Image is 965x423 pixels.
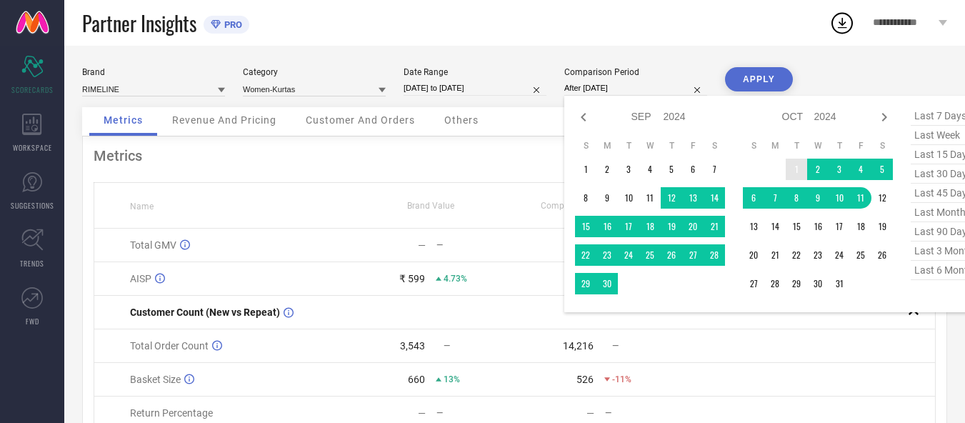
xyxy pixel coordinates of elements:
[639,140,661,151] th: Wednesday
[586,407,594,419] div: —
[306,114,415,126] span: Customer And Orders
[11,200,54,211] span: SUGGESTIONS
[130,407,213,419] span: Return Percentage
[564,67,707,77] div: Comparison Period
[682,159,704,180] td: Fri Sep 06 2024
[418,239,426,251] div: —
[807,216,829,237] td: Wed Oct 16 2024
[418,407,426,419] div: —
[130,307,280,318] span: Customer Count (New vs Repeat)
[639,187,661,209] td: Wed Sep 11 2024
[829,244,850,266] td: Thu Oct 24 2024
[829,10,855,36] div: Open download list
[876,109,893,126] div: Next month
[661,244,682,266] td: Thu Sep 26 2024
[704,244,725,266] td: Sat Sep 28 2024
[575,140,596,151] th: Sunday
[596,187,618,209] td: Mon Sep 09 2024
[26,316,39,327] span: FWD
[764,216,786,237] td: Mon Oct 14 2024
[871,244,893,266] td: Sat Oct 26 2024
[639,244,661,266] td: Wed Sep 25 2024
[871,140,893,151] th: Saturday
[829,159,850,180] td: Thu Oct 03 2024
[221,19,242,30] span: PRO
[444,274,467,284] span: 4.73%
[807,187,829,209] td: Wed Oct 09 2024
[130,273,151,284] span: AISP
[850,159,871,180] td: Fri Oct 04 2024
[596,159,618,180] td: Mon Sep 02 2024
[596,273,618,294] td: Mon Sep 30 2024
[743,216,764,237] td: Sun Oct 13 2024
[743,273,764,294] td: Sun Oct 27 2024
[682,187,704,209] td: Fri Sep 13 2024
[400,340,425,352] div: 3,543
[11,84,54,95] span: SCORECARDS
[436,240,514,250] div: —
[618,159,639,180] td: Tue Sep 03 2024
[444,114,479,126] span: Others
[682,216,704,237] td: Fri Sep 20 2024
[130,201,154,211] span: Name
[704,140,725,151] th: Saturday
[575,159,596,180] td: Sun Sep 01 2024
[576,374,594,385] div: 526
[829,273,850,294] td: Thu Oct 31 2024
[404,81,546,96] input: Select date range
[596,244,618,266] td: Mon Sep 23 2024
[13,142,52,153] span: WORKSPACE
[612,374,631,384] span: -11%
[596,216,618,237] td: Mon Sep 16 2024
[764,273,786,294] td: Mon Oct 28 2024
[130,239,176,251] span: Total GMV
[743,187,764,209] td: Sun Oct 06 2024
[563,340,594,352] div: 14,216
[786,187,807,209] td: Tue Oct 08 2024
[764,187,786,209] td: Mon Oct 07 2024
[682,140,704,151] th: Friday
[807,244,829,266] td: Wed Oct 23 2024
[639,159,661,180] td: Wed Sep 04 2024
[871,187,893,209] td: Sat Oct 12 2024
[807,140,829,151] th: Wednesday
[444,374,460,384] span: 13%
[408,374,425,385] div: 660
[541,201,613,211] span: Competitors Value
[575,109,592,126] div: Previous month
[94,147,936,164] div: Metrics
[82,67,225,77] div: Brand
[82,9,196,38] span: Partner Insights
[618,216,639,237] td: Tue Sep 17 2024
[704,187,725,209] td: Sat Sep 14 2024
[104,114,143,126] span: Metrics
[618,140,639,151] th: Tuesday
[764,140,786,151] th: Monday
[618,187,639,209] td: Tue Sep 10 2024
[130,374,181,385] span: Basket Size
[704,159,725,180] td: Sat Sep 07 2024
[743,244,764,266] td: Sun Oct 20 2024
[661,159,682,180] td: Thu Sep 05 2024
[399,273,425,284] div: ₹ 599
[871,159,893,180] td: Sat Oct 05 2024
[575,187,596,209] td: Sun Sep 08 2024
[786,216,807,237] td: Tue Oct 15 2024
[172,114,276,126] span: Revenue And Pricing
[829,187,850,209] td: Thu Oct 10 2024
[682,244,704,266] td: Fri Sep 27 2024
[786,244,807,266] td: Tue Oct 22 2024
[605,408,682,418] div: —
[407,201,454,211] span: Brand Value
[743,140,764,151] th: Sunday
[871,216,893,237] td: Sat Oct 19 2024
[829,216,850,237] td: Thu Oct 17 2024
[661,216,682,237] td: Thu Sep 19 2024
[596,140,618,151] th: Monday
[850,216,871,237] td: Fri Oct 18 2024
[243,67,386,77] div: Category
[829,140,850,151] th: Thursday
[575,273,596,294] td: Sun Sep 29 2024
[404,67,546,77] div: Date Range
[786,273,807,294] td: Tue Oct 29 2024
